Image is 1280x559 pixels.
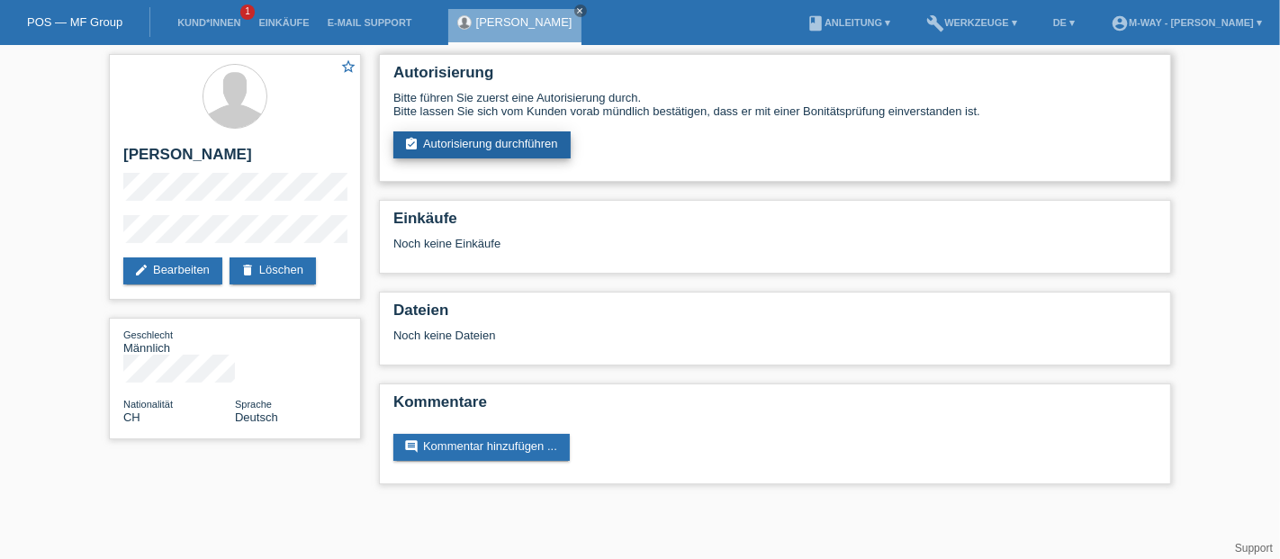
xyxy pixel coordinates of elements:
[393,329,943,342] div: Noch keine Dateien
[393,393,1157,420] h2: Kommentare
[576,6,585,15] i: close
[476,15,572,29] a: [PERSON_NAME]
[393,434,570,461] a: commentKommentar hinzufügen ...
[123,399,173,410] span: Nationalität
[404,439,419,454] i: comment
[319,17,421,28] a: E-Mail Support
[235,399,272,410] span: Sprache
[123,146,347,173] h2: [PERSON_NAME]
[1102,17,1271,28] a: account_circlem-way - [PERSON_NAME] ▾
[393,91,1157,118] div: Bitte führen Sie zuerst eine Autorisierung durch. Bitte lassen Sie sich vom Kunden vorab mündlich...
[230,257,316,284] a: deleteLöschen
[168,17,249,28] a: Kund*innen
[134,263,149,277] i: edit
[123,328,235,355] div: Männlich
[393,131,571,158] a: assignment_turned_inAutorisierung durchführen
[240,5,255,20] span: 1
[393,237,1157,264] div: Noch keine Einkäufe
[1111,14,1129,32] i: account_circle
[393,64,1157,91] h2: Autorisierung
[917,17,1026,28] a: buildWerkzeuge ▾
[123,329,173,340] span: Geschlecht
[123,257,222,284] a: editBearbeiten
[807,14,825,32] i: book
[123,410,140,424] span: Schweiz
[235,410,278,424] span: Deutsch
[340,59,356,75] i: star_border
[404,137,419,151] i: assignment_turned_in
[249,17,318,28] a: Einkäufe
[574,5,587,17] a: close
[1235,542,1273,554] a: Support
[393,302,1157,329] h2: Dateien
[340,59,356,77] a: star_border
[27,15,122,29] a: POS — MF Group
[798,17,899,28] a: bookAnleitung ▾
[1044,17,1084,28] a: DE ▾
[926,14,944,32] i: build
[240,263,255,277] i: delete
[393,210,1157,237] h2: Einkäufe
